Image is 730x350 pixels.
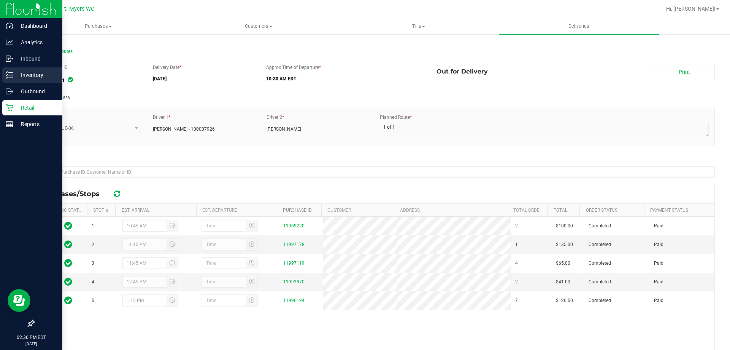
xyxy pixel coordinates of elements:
[153,114,170,121] label: Driver 1
[266,77,425,82] h5: 10:30 AM EDT
[55,208,84,213] a: Sync Status
[178,18,338,34] a: Customers
[499,18,659,34] a: Deliveries
[558,23,600,30] span: Deliveries
[8,289,30,312] iframe: Resource center
[33,87,141,100] span: 3483507394071853
[61,6,94,12] span: Ft. Myers WC
[515,278,518,286] span: 2
[6,55,13,62] inline-svg: Inbound
[283,298,305,303] a: 11996194
[92,278,94,286] span: 4
[283,279,305,284] a: 11993870
[153,77,255,82] h5: [DATE]
[654,278,663,286] span: Paid
[153,126,215,133] span: [PERSON_NAME] - 100007926
[654,222,663,230] span: Paid
[6,120,13,128] inline-svg: Reports
[556,260,570,267] span: $65.00
[64,221,72,231] span: In Sync
[68,76,73,83] span: In Sync
[589,260,611,267] span: Completed
[13,70,59,80] p: Inventory
[589,222,611,230] span: Completed
[13,54,59,63] p: Inbound
[267,114,284,121] label: Driver 2
[122,208,149,213] a: Est. Arrival
[179,23,338,30] span: Customers
[93,208,108,213] a: Stop #
[13,38,59,47] p: Analytics
[19,23,178,30] span: Purchases
[13,103,59,112] p: Retail
[92,297,94,304] span: 5
[339,23,498,30] span: Tills
[380,114,412,121] label: Planned Route
[6,71,13,79] inline-svg: Inventory
[556,222,573,230] span: $100.00
[13,87,59,96] p: Outbound
[394,204,507,217] th: Address
[92,241,94,248] span: 2
[589,278,611,286] span: Completed
[666,6,716,12] span: Hi, [PERSON_NAME]!
[153,64,181,71] label: Delivery Date
[18,18,178,34] a: Purchases
[64,276,72,287] span: In Sync
[64,258,72,268] span: In Sync
[515,260,518,267] span: 4
[6,88,13,95] inline-svg: Outbound
[321,204,394,217] th: Customer
[64,295,72,306] span: In Sync
[654,260,663,267] span: Paid
[650,208,688,213] a: Payment Status
[556,278,570,286] span: $41.00
[589,241,611,248] span: Completed
[33,87,140,94] div: Manifest:
[40,190,107,198] span: Purchases/Stops
[92,260,94,267] span: 3
[507,204,547,217] th: Total Order Lines
[33,166,715,178] input: Search Purchase ID, Customer Name or ID
[515,222,518,230] span: 2
[654,297,663,304] span: Paid
[589,297,611,304] span: Completed
[283,261,305,266] a: 11997119
[6,104,13,112] inline-svg: Retail
[436,64,488,79] span: Out for Delivery
[554,208,567,213] a: Total
[92,222,94,230] span: 1
[556,297,573,304] span: $126.50
[13,21,59,30] p: Dashboard
[6,22,13,30] inline-svg: Dashboard
[196,204,277,217] th: Est. Departure
[13,120,59,129] p: Reports
[3,341,59,347] p: [DATE]
[515,241,518,248] span: 1
[6,38,13,46] inline-svg: Analytics
[283,242,305,247] a: 11997178
[3,334,59,341] p: 02:36 PM EDT
[654,64,715,79] a: Print Manifest
[283,223,305,229] a: 11969220
[338,18,498,34] a: Tills
[654,241,663,248] span: Paid
[586,208,617,213] a: Order Status
[266,64,321,71] label: Approx Time of Departure
[515,297,518,304] span: 7
[267,126,301,133] span: [PERSON_NAME]
[64,239,72,250] span: In Sync
[556,241,573,248] span: $135.00
[283,208,312,213] a: Purchase ID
